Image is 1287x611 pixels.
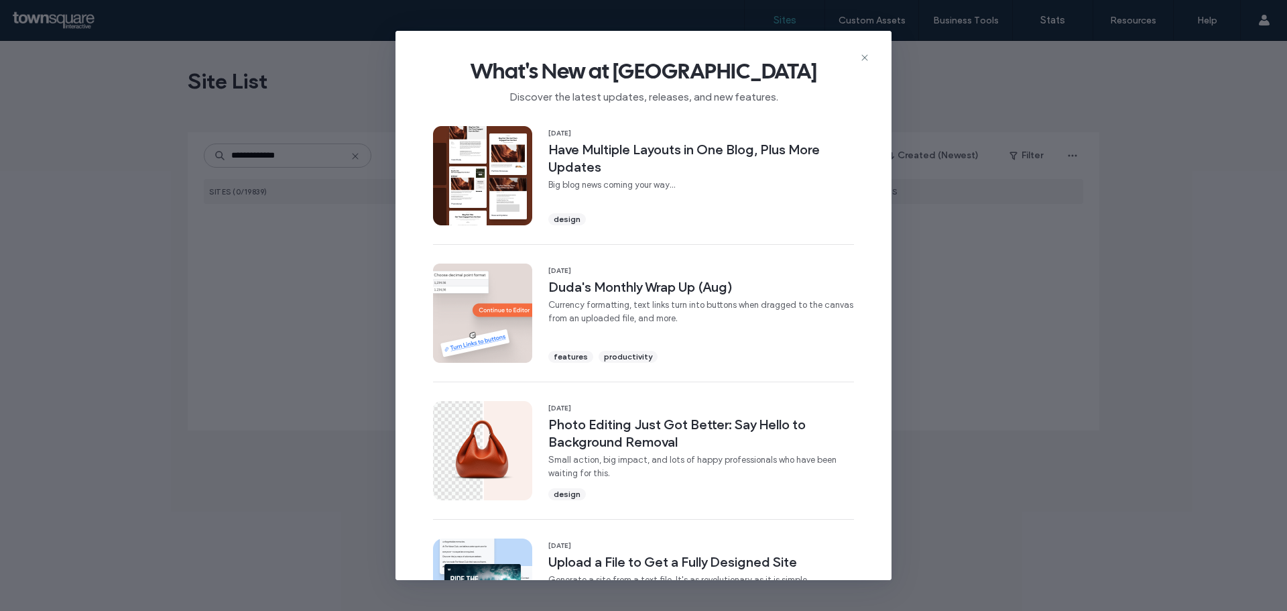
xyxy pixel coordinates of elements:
[548,573,809,587] span: Generate a site from a text file. It's as revolutionary as it is simple.
[417,58,870,85] span: What's New at [GEOGRAPHIC_DATA]
[548,416,854,451] span: Photo Editing Just Got Better: Say Hello to Background Removal
[548,453,854,480] span: Small action, big impact, and lots of happy professionals who have been waiting for this.
[604,351,652,363] span: productivity
[548,129,854,138] span: [DATE]
[548,404,854,413] span: [DATE]
[548,178,854,192] span: Big blog news coming your way...
[417,85,870,105] span: Discover the latest updates, releases, and new features.
[548,266,854,276] span: [DATE]
[548,141,854,176] span: Have Multiple Layouts in One Blog, Plus More Updates
[548,553,809,571] span: Upload a File to Get a Fully Designed Site
[548,298,854,325] span: Currency formatting, text links turn into buttons when dragged to the canvas from an uploaded fil...
[554,351,588,363] span: features
[548,541,809,551] span: [DATE]
[554,488,580,500] span: design
[548,278,854,296] span: Duda's Monthly Wrap Up (Aug)
[554,213,580,225] span: design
